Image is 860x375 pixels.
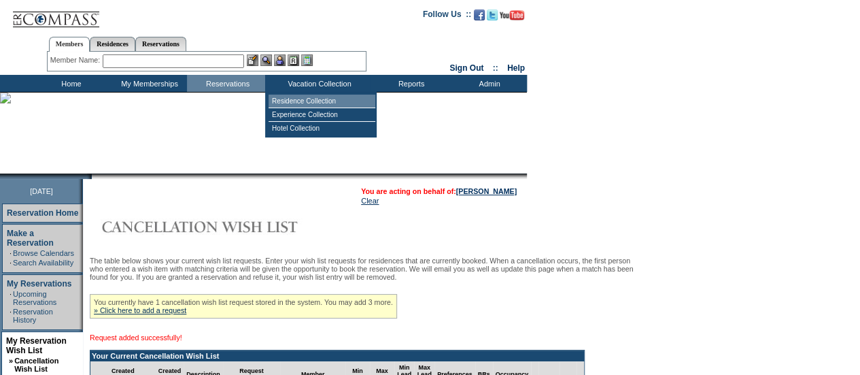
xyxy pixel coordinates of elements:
a: Cancellation Wish List [14,357,58,373]
td: · [10,308,12,324]
td: · [10,259,12,267]
td: Experience Collection [269,108,375,122]
a: Help [507,63,525,73]
td: My Memberships [109,75,187,92]
a: Upcoming Reservations [13,290,56,306]
a: Clear [361,197,379,205]
td: Your Current Cancellation Wish List [90,350,584,361]
a: Search Availability [13,259,73,267]
span: [DATE] [30,187,53,195]
b: » [9,357,13,365]
td: · [10,249,12,257]
td: Reservations [187,75,265,92]
a: » Click here to add a request [94,306,186,314]
span: You are acting on behalf of: [361,187,517,195]
td: Hotel Collection [269,122,375,135]
a: Members [49,37,90,52]
td: Home [31,75,109,92]
a: My Reservations [7,279,71,289]
a: Reservation History [13,308,53,324]
a: [PERSON_NAME] [456,187,517,195]
a: Reservations [135,37,186,51]
img: Reservations [288,54,299,66]
a: Residences [90,37,135,51]
img: Cancellation Wish List [90,213,362,240]
img: Subscribe to our YouTube Channel [500,10,524,20]
div: Member Name: [50,54,103,66]
img: b_calculator.gif [301,54,313,66]
td: Vacation Collection [265,75,371,92]
a: Subscribe to our YouTube Channel [500,14,524,22]
a: Follow us on Twitter [487,14,498,22]
a: Become our fan on Facebook [474,14,485,22]
a: Sign Out [449,63,483,73]
td: Admin [449,75,527,92]
a: My Reservation Wish List [6,336,67,355]
div: You currently have 1 cancellation wish list request stored in the system. You may add 3 more. [90,294,397,319]
td: · [10,290,12,306]
img: Follow us on Twitter [487,10,498,20]
span: Request added successfully! [90,333,182,342]
img: Impersonate [274,54,286,66]
td: Reports [371,75,449,92]
a: Browse Calendars [13,249,74,257]
img: promoShadowLeftCorner.gif [87,174,92,179]
img: blank.gif [92,174,93,179]
td: Follow Us :: [423,8,471,25]
a: Make a Reservation [7,229,54,248]
td: Residence Collection [269,95,375,108]
img: Become our fan on Facebook [474,10,485,20]
a: Reservation Home [7,208,78,218]
span: :: [493,63,498,73]
img: b_edit.gif [247,54,258,66]
img: View [260,54,272,66]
